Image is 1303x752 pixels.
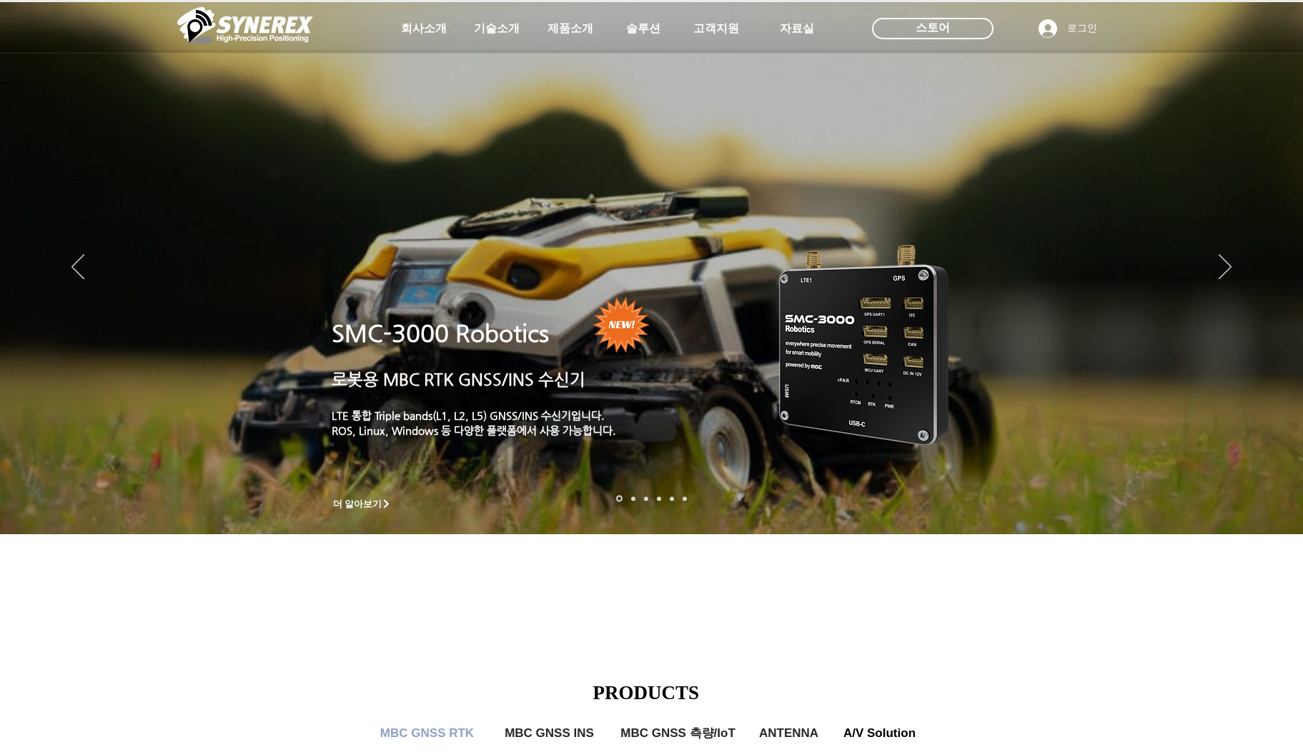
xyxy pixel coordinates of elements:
a: 로봇용 MBC RTK GNSS/INS 수신기 [332,370,585,388]
span: 고객지원 [693,21,739,36]
span: 솔루션 [626,21,660,36]
a: 측량 IoT [644,496,648,501]
a: 더 알아보기 [327,495,398,513]
button: 로그인 [1029,15,1107,42]
span: 로그인 [1062,21,1102,36]
span: PRODUCTS [593,682,700,703]
span: A/V Solution [843,726,916,741]
a: 고객지원 [680,14,752,43]
a: 솔루션 [608,14,679,43]
a: A/V Solution [833,719,926,748]
div: 스토어 [872,18,994,39]
a: 드론 8 - SMC 2000 [631,496,635,501]
a: MBC GNSS RTK [370,719,485,748]
img: 씨너렉스_White_simbol_대지 1.png [177,4,313,46]
a: 기술소개 [461,14,532,43]
button: 이전 [71,254,84,281]
a: 자율주행 [657,496,661,501]
img: KakaoTalk_20241224_155801212.png [759,224,970,463]
a: ANTENNA [753,719,825,748]
a: 제품소개 [535,14,606,43]
span: 회사소개 [401,21,447,36]
a: ROS, Linux, Windows 등 다양한 플랫폼에서 사용 가능합니다. [332,424,616,436]
a: 로봇 [670,496,674,501]
a: 자료실 [761,14,833,43]
span: ANTENNA [759,726,818,741]
span: 제품소개 [548,21,593,36]
a: SMC-3000 Robotics [332,320,549,347]
a: LTE 통합 Triple bands(L1, L2, L5) GNSS/INS 수신기입니다. [332,409,605,421]
a: 회사소개 [388,14,460,43]
span: 더 알아보기 [333,498,382,511]
span: 스토어 [916,20,950,36]
nav: 슬라이드 [612,496,691,502]
a: MBC GNSS 측량/IoT [610,719,746,748]
span: MBC GNSS INS [505,726,594,741]
span: 기술소개 [474,21,520,36]
a: MBC GNSS INS [496,719,603,748]
span: MBC GNSS 측량/IoT [620,725,735,741]
span: MBC GNSS RTK [380,726,474,741]
button: 다음 [1219,254,1232,281]
span: 자료실 [780,21,814,36]
a: 로봇- SMC 2000 [616,496,623,502]
a: 정밀농업 [683,496,687,501]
